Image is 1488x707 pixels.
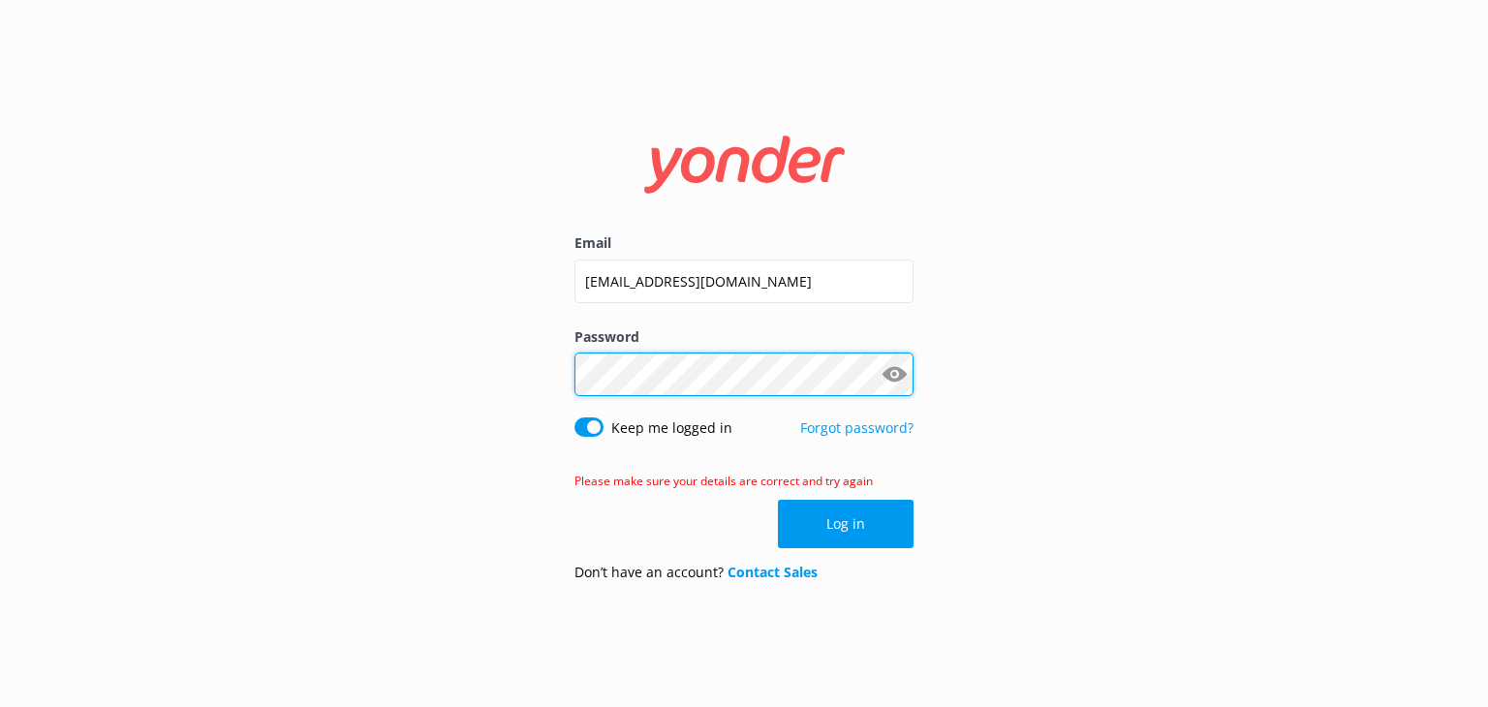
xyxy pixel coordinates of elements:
[778,500,914,548] button: Log in
[574,232,914,254] label: Email
[574,562,818,583] p: Don’t have an account?
[728,563,818,581] a: Contact Sales
[574,260,914,303] input: user@emailaddress.com
[611,417,732,439] label: Keep me logged in
[875,355,914,394] button: Show password
[800,418,914,437] a: Forgot password?
[574,326,914,348] label: Password
[574,473,873,489] span: Please make sure your details are correct and try again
